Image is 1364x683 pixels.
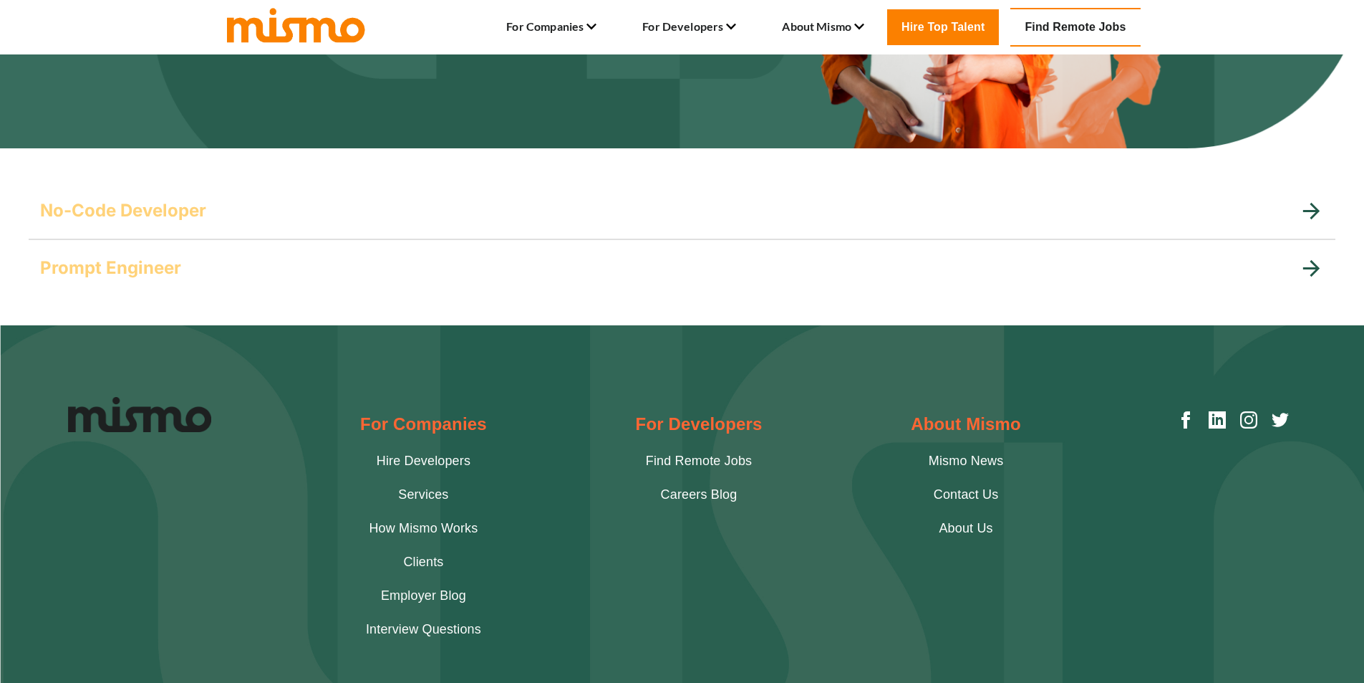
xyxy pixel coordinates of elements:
a: About Us [939,519,992,538]
div: Prompt Engineer [29,239,1335,297]
a: Find Remote Jobs [1010,8,1140,47]
h2: For Companies [360,411,487,437]
a: Hire Top Talent [887,9,999,45]
a: Employer Blog [381,586,466,606]
a: Clients [403,553,443,572]
img: logo [224,5,367,44]
li: For Companies [506,15,596,39]
a: Interview Questions [366,620,481,639]
a: Careers Blog [661,485,737,505]
li: For Developers [642,15,736,39]
a: Mismo News [929,452,1004,471]
a: Hire Developers [377,452,470,471]
h2: For Developers [636,411,763,437]
h2: About Mismo [911,411,1021,437]
h5: No-Code Developer [40,199,206,222]
a: Find Remote Jobs [646,452,752,471]
a: Services [398,485,448,505]
a: Contact Us [934,485,999,505]
h5: Prompt Engineer [40,257,181,280]
li: About Mismo [782,15,864,39]
img: Logo [68,397,211,432]
a: How Mismo Works [369,519,478,538]
div: No-Code Developer [29,182,1335,239]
